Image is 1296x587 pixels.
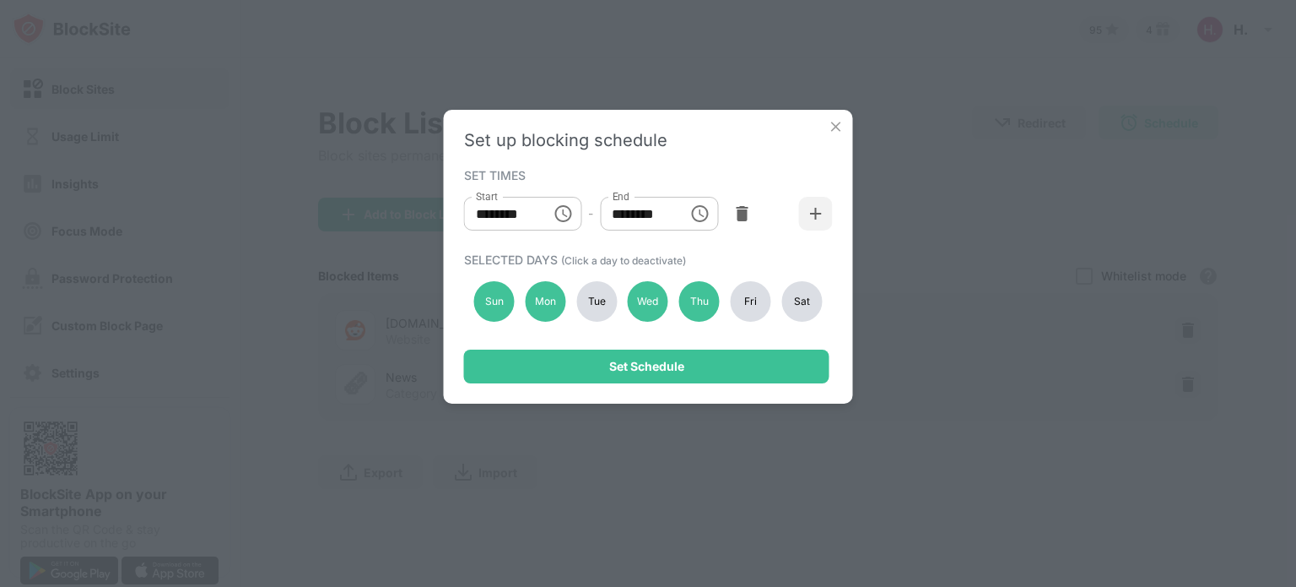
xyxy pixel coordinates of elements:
img: x-button.svg [828,118,845,135]
div: Mon [525,281,565,322]
div: Thu [679,281,720,322]
div: SELECTED DAYS [464,253,829,267]
button: Choose time, selected time is 8:00 PM [683,197,716,231]
div: Tue [576,281,617,322]
button: Choose time, selected time is 4:00 AM [546,197,580,231]
div: Set up blocking schedule [464,130,833,150]
label: Start [476,189,498,204]
div: Sun [474,281,515,322]
div: - [588,204,593,223]
div: Fri [731,281,771,322]
div: Set Schedule [609,360,684,373]
div: Wed [628,281,668,322]
span: (Click a day to deactivate) [561,254,686,267]
label: End [612,189,629,204]
div: SET TIMES [464,168,829,182]
div: Sat [781,281,822,322]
